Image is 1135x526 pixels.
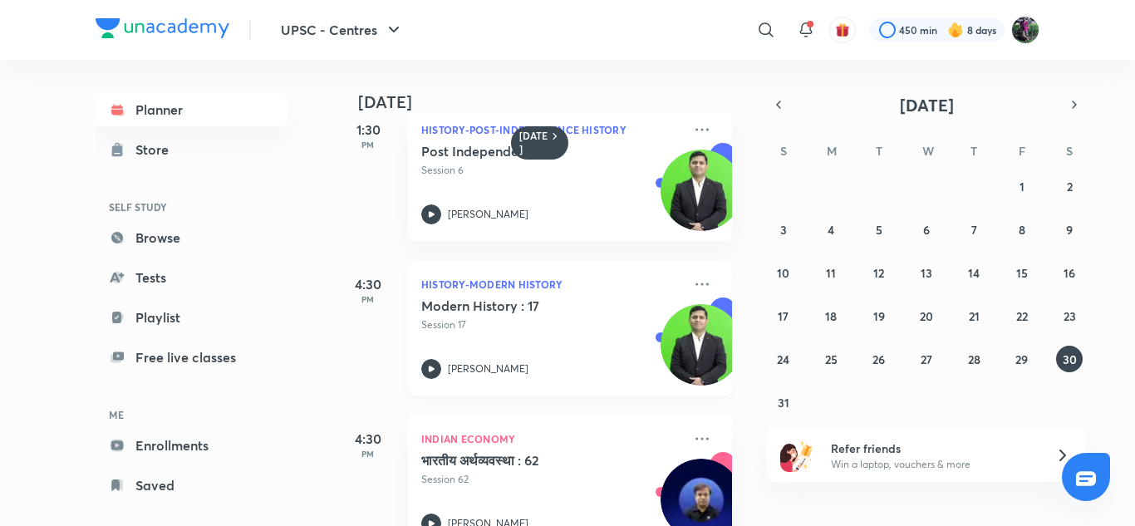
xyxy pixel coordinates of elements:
abbr: August 23, 2025 [1064,308,1076,324]
button: August 13, 2025 [913,259,940,286]
abbr: August 24, 2025 [777,351,789,367]
img: avatar [835,22,850,37]
img: streak [947,22,964,38]
button: [DATE] [790,93,1063,116]
button: August 21, 2025 [961,302,987,329]
p: Session 62 [421,472,682,487]
img: referral [780,439,813,472]
button: August 14, 2025 [961,259,987,286]
button: August 25, 2025 [818,346,844,372]
abbr: August 16, 2025 [1064,265,1075,281]
abbr: August 28, 2025 [968,351,980,367]
p: Win a laptop, vouchers & more [831,457,1035,472]
button: August 1, 2025 [1009,173,1035,199]
abbr: August 21, 2025 [969,308,980,324]
abbr: August 6, 2025 [923,222,930,238]
div: Store [135,140,179,160]
abbr: August 13, 2025 [921,265,932,281]
button: August 4, 2025 [818,216,844,243]
button: August 6, 2025 [913,216,940,243]
abbr: Wednesday [922,143,934,159]
abbr: August 14, 2025 [968,265,980,281]
abbr: August 30, 2025 [1063,351,1077,367]
abbr: August 2, 2025 [1067,179,1073,194]
button: August 26, 2025 [866,346,892,372]
h5: Modern History : 17 [421,297,628,314]
abbr: August 27, 2025 [921,351,932,367]
button: August 24, 2025 [770,346,797,372]
abbr: August 11, 2025 [826,265,836,281]
abbr: Thursday [970,143,977,159]
p: History-Post-Independence History [421,120,682,140]
button: August 30, 2025 [1056,346,1083,372]
button: August 17, 2025 [770,302,797,329]
abbr: August 18, 2025 [825,308,837,324]
abbr: August 25, 2025 [825,351,838,367]
abbr: August 20, 2025 [920,308,933,324]
a: Free live classes [96,341,288,374]
h5: 4:30 [335,274,401,294]
button: August 31, 2025 [770,389,797,415]
button: August 29, 2025 [1009,346,1035,372]
abbr: August 19, 2025 [873,308,885,324]
abbr: August 4, 2025 [828,222,834,238]
button: August 7, 2025 [961,216,987,243]
abbr: August 7, 2025 [971,222,977,238]
h6: Refer friends [831,440,1035,457]
button: August 8, 2025 [1009,216,1035,243]
abbr: Tuesday [876,143,882,159]
abbr: Sunday [780,143,787,159]
img: Ravishekhar Kumar [1011,16,1039,44]
h6: [DATE] [519,130,548,156]
p: PM [335,140,401,150]
p: PM [335,449,401,459]
p: Session 6 [421,163,682,178]
button: August 20, 2025 [913,302,940,329]
abbr: August 17, 2025 [778,308,789,324]
button: August 22, 2025 [1009,302,1035,329]
p: Indian Economy [421,429,682,449]
button: August 10, 2025 [770,259,797,286]
abbr: Monday [827,143,837,159]
abbr: August 3, 2025 [780,222,787,238]
abbr: Saturday [1066,143,1073,159]
button: August 27, 2025 [913,346,940,372]
abbr: August 10, 2025 [777,265,789,281]
abbr: August 9, 2025 [1066,222,1073,238]
abbr: August 5, 2025 [876,222,882,238]
h6: SELF STUDY [96,193,288,221]
abbr: August 12, 2025 [873,265,884,281]
h5: 4:30 [335,429,401,449]
p: History-Modern History [421,274,682,294]
button: August 2, 2025 [1056,173,1083,199]
p: [PERSON_NAME] [448,361,528,376]
h5: 1:30 [335,120,401,140]
p: [PERSON_NAME] [448,207,528,222]
h5: भारतीय अर्थव्यवस्था : 62 [421,452,628,469]
a: Saved [96,469,288,502]
abbr: August 15, 2025 [1016,265,1028,281]
a: Store [96,133,288,166]
h4: [DATE] [358,92,749,112]
button: August 18, 2025 [818,302,844,329]
abbr: August 29, 2025 [1015,351,1028,367]
a: Planner [96,93,288,126]
abbr: August 22, 2025 [1016,308,1028,324]
img: Company Logo [96,18,229,38]
span: [DATE] [900,94,954,116]
button: August 19, 2025 [866,302,892,329]
abbr: August 26, 2025 [872,351,885,367]
button: August 28, 2025 [961,346,987,372]
a: Playlist [96,301,288,334]
abbr: August 8, 2025 [1019,222,1025,238]
p: PM [335,294,401,304]
button: August 16, 2025 [1056,259,1083,286]
button: August 9, 2025 [1056,216,1083,243]
h5: Post Independence : 6 [421,143,628,160]
abbr: August 31, 2025 [778,395,789,410]
a: Browse [96,221,288,254]
button: August 15, 2025 [1009,259,1035,286]
button: avatar [829,17,856,43]
a: Company Logo [96,18,229,42]
button: August 12, 2025 [866,259,892,286]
